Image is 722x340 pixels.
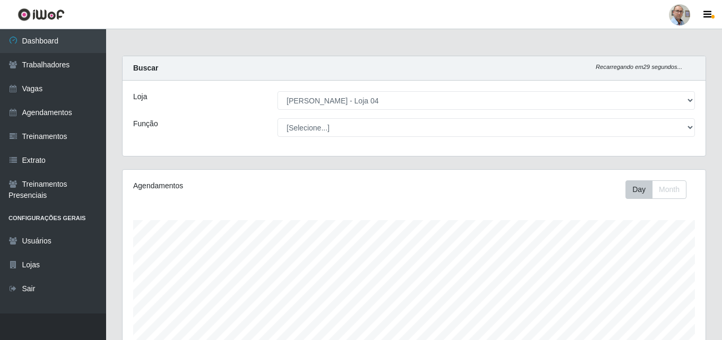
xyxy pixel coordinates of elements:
[596,64,682,70] i: Recarregando em 29 segundos...
[652,180,686,199] button: Month
[133,118,158,129] label: Função
[625,180,653,199] button: Day
[625,180,695,199] div: Toolbar with button groups
[18,8,65,21] img: CoreUI Logo
[133,64,158,72] strong: Buscar
[133,180,358,191] div: Agendamentos
[625,180,686,199] div: First group
[133,91,147,102] label: Loja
